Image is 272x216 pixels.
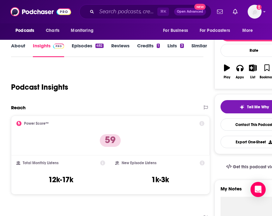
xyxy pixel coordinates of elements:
[248,5,262,19] button: Show profile menu
[157,44,160,48] div: 1
[11,25,42,37] button: open menu
[230,6,240,17] a: Show notifications dropdown
[11,82,68,92] h1: Podcast Insights
[233,60,246,83] button: Apps
[242,26,253,35] span: More
[97,7,157,17] input: Search podcasts, credits, & more...
[122,161,156,165] h2: New Episode Listens
[71,26,93,35] span: Monitoring
[174,8,206,15] button: Open AdvancedNew
[24,121,49,126] h2: Power Score™
[79,4,211,19] div: Search podcasts, credits, & more...
[246,60,259,83] button: List
[95,44,103,48] div: 492
[163,26,188,35] span: For Business
[137,43,160,57] a: Credits1
[224,75,230,79] div: Play
[159,25,196,37] button: open menu
[151,175,169,184] h3: 1k-3k
[200,26,230,35] span: For Podcasters
[247,105,269,110] span: Tell Me Why
[11,43,25,57] a: About
[239,105,245,110] img: tell me why sparkle
[66,25,101,37] button: open menu
[191,43,207,57] a: Similar
[251,182,266,197] div: Open Intercom Messenger
[236,75,244,79] div: Apps
[100,134,121,147] p: 59
[53,44,64,49] img: Podchaser Pro
[72,43,103,57] a: Episodes492
[250,75,255,79] div: List
[215,6,225,17] a: Show notifications dropdown
[23,161,58,165] h2: Total Monthly Listens
[238,25,261,37] button: open menu
[248,5,262,19] img: User Profile
[11,105,26,111] h2: Reach
[194,4,206,10] span: New
[42,25,63,37] a: Charts
[257,5,262,10] svg: Add a profile image
[221,60,233,83] button: Play
[15,26,34,35] span: Podcasts
[196,25,239,37] button: open menu
[46,26,59,35] span: Charts
[157,8,169,16] span: ⌘ K
[10,6,71,18] img: Podchaser - Follow, Share and Rate Podcasts
[248,5,262,19] span: Logged in as LTsub
[180,44,184,48] div: 3
[177,10,203,13] span: Open Advanced
[111,43,130,57] a: Reviews
[167,43,184,57] a: Lists3
[48,175,73,184] h3: 12k-17k
[33,43,64,57] a: InsightsPodchaser Pro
